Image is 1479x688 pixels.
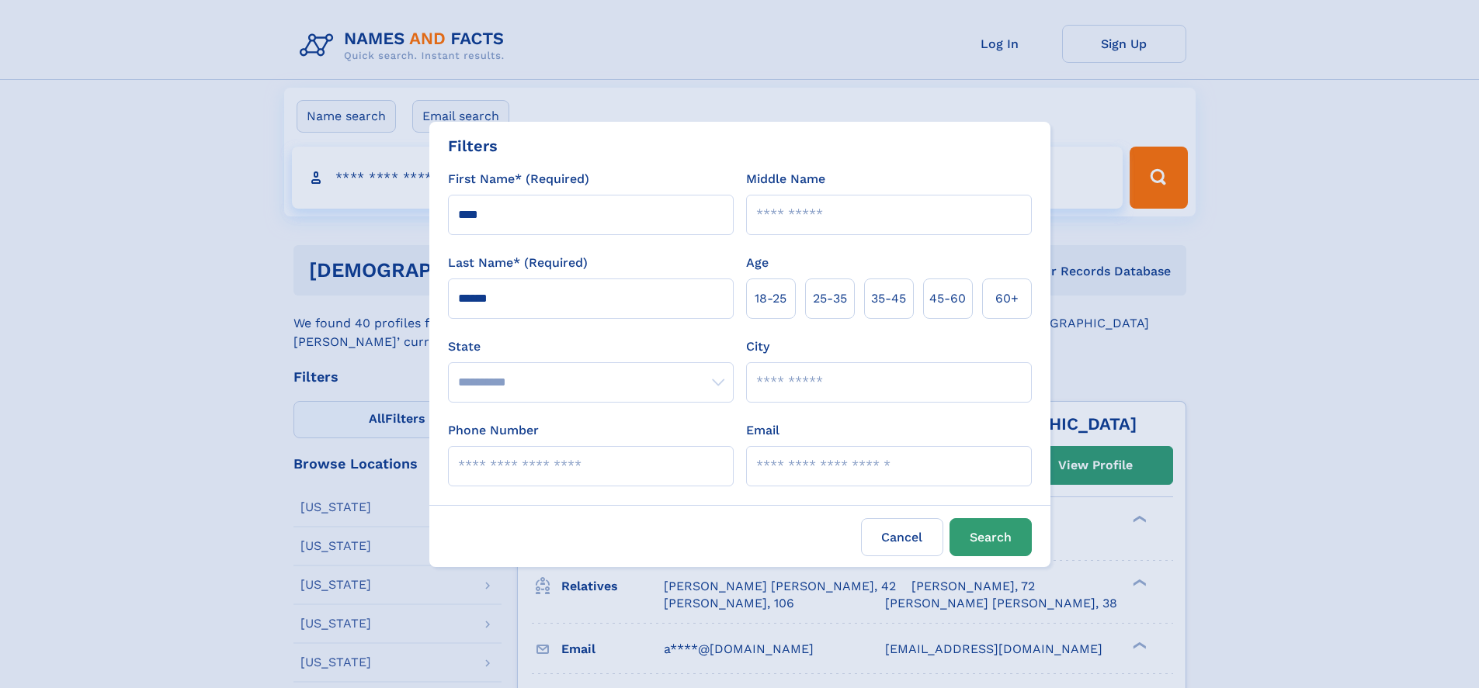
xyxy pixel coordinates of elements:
label: Phone Number [448,421,539,440]
label: Middle Name [746,170,825,188]
label: Last Name* (Required) [448,254,588,272]
label: First Name* (Required) [448,170,589,188]
label: Email [746,421,779,440]
label: State [448,337,734,356]
span: 18‑25 [755,289,786,308]
label: Age [746,254,769,272]
div: Filters [448,134,498,157]
label: City [746,337,769,356]
label: Cancel [861,518,943,556]
button: Search [950,518,1032,556]
span: 45‑60 [929,289,966,308]
span: 35‑45 [871,289,906,308]
span: 60+ [995,289,1019,308]
span: 25‑35 [813,289,847,308]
